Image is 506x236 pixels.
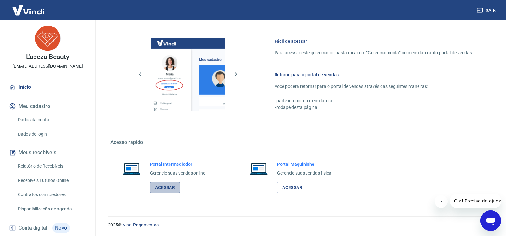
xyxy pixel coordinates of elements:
iframe: Botão para abrir a janela de mensagens [480,210,501,231]
p: - rodapé desta página [275,104,473,111]
a: Início [8,80,88,94]
a: Dados da conta [15,113,88,126]
a: Disponibilização de agenda [15,202,88,216]
a: Dados de login [15,128,88,141]
p: Para acessar este gerenciador, basta clicar em “Gerenciar conta” no menu lateral do portal de ven... [275,49,473,56]
button: Meus recebíveis [8,146,88,160]
a: Acessar [277,182,307,194]
h6: Portal Maquininha [277,161,333,167]
a: Contratos com credores [15,188,88,201]
img: Imagem de um notebook aberto [118,161,145,176]
a: Recebíveis Futuros Online [15,174,88,187]
img: Imagem de um notebook aberto [245,161,272,176]
h5: Acesso rápido [110,139,488,146]
img: 7c0ca893-959d-4bc2-98b6-ae6cb1711eb0.jpeg [35,26,61,51]
p: - parte inferior do menu lateral [275,97,473,104]
h6: Fácil de acessar [275,38,473,44]
button: Meu cadastro [8,99,88,113]
button: Sair [475,4,498,16]
p: Gerencie suas vendas online. [150,170,207,177]
span: Olá! Precisa de ajuda? [4,4,54,10]
iframe: Fechar mensagem [435,195,448,208]
p: L'aceza Beauty [26,54,69,60]
p: 2025 © [108,222,491,228]
h6: Retorne para o portal de vendas [275,72,473,78]
a: Vindi Pagamentos [123,222,159,227]
img: Imagem da dashboard mostrando o botão de gerenciar conta na sidebar no lado esquerdo [151,38,225,111]
span: Novo [52,223,70,233]
p: Gerencie suas vendas física. [277,170,333,177]
iframe: Mensagem da empresa [450,194,501,208]
img: Vindi [8,0,49,20]
h6: Portal Intermediador [150,161,207,167]
a: Acessar [150,182,180,194]
span: Conta digital [19,224,47,232]
a: Relatório de Recebíveis [15,160,88,173]
p: Você poderá retornar para o portal de vendas através das seguintes maneiras: [275,83,473,90]
a: Conta digitalNovo [8,220,88,236]
p: [EMAIL_ADDRESS][DOMAIN_NAME] [12,63,83,70]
